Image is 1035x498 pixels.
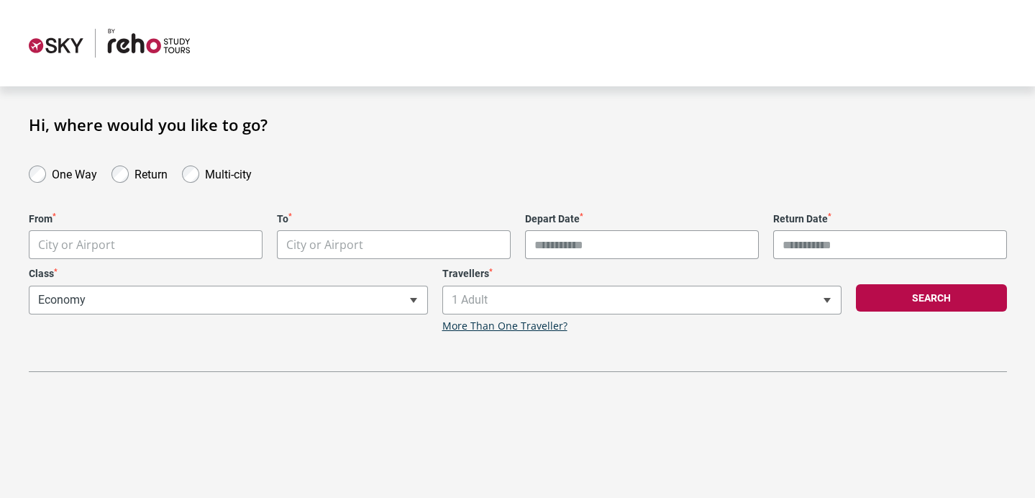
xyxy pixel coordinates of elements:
label: Travellers [442,268,842,280]
span: Economy [29,286,428,314]
span: City or Airport [286,237,363,253]
span: City or Airport [29,231,262,259]
label: One Way [52,164,97,181]
span: City or Airport [277,230,511,259]
h1: Hi, where would you like to go? [29,115,1007,134]
span: Economy [29,286,427,314]
label: Class [29,268,428,280]
label: Multi-city [205,164,252,181]
label: To [277,213,511,225]
span: 1 Adult [443,286,841,314]
span: City or Airport [29,230,263,259]
button: Search [856,284,1007,312]
span: City or Airport [278,231,510,259]
label: Return [134,164,168,181]
label: Depart Date [525,213,759,225]
span: 1 Adult [442,286,842,314]
label: From [29,213,263,225]
span: City or Airport [38,237,115,253]
a: More Than One Traveller? [442,320,567,332]
label: Return Date [773,213,1007,225]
